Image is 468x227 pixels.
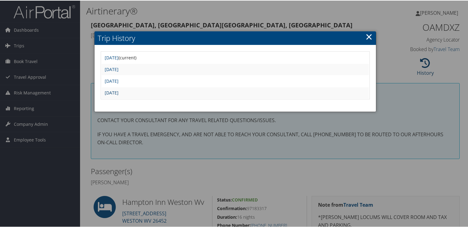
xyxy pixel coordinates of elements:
h2: Trip History [95,31,376,44]
a: [DATE] [105,78,119,83]
a: [DATE] [105,54,119,60]
td: (current) [102,52,369,63]
a: [DATE] [105,89,119,95]
a: × [365,30,373,42]
a: [DATE] [105,66,119,72]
